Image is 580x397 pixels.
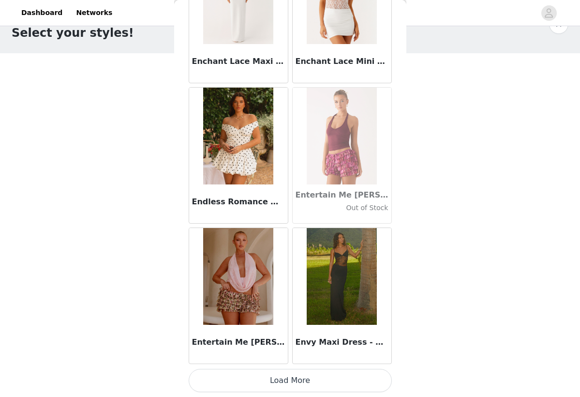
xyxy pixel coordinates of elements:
[12,24,134,42] h1: Select your styles!
[296,203,388,213] h4: Out of Stock
[296,336,388,348] h3: Envy Maxi Dress - Black
[296,56,388,67] h3: Enchant Lace Mini Dress - Ivory
[70,2,118,24] a: Networks
[544,5,553,21] div: avatar
[203,88,273,184] img: Endless Romance Off Shoulder Mini Dress - White Polka Dot
[307,88,377,184] img: Entertain Me Bloomer Shorts - Lavender Lagoon
[192,196,285,208] h3: Endless Romance Off Shoulder Mini Dress - White Polka Dot
[307,228,377,325] img: Envy Maxi Dress - Black
[192,56,285,67] h3: Enchant Lace Maxi Dress - Ivory
[189,369,392,392] button: Load More
[15,2,68,24] a: Dashboard
[296,189,388,201] h3: Entertain Me [PERSON_NAME] Shorts - [GEOGRAPHIC_DATA]
[192,336,285,348] h3: Entertain Me [PERSON_NAME] Shorts - Swirl Leopard
[203,228,273,325] img: Entertain Me Bloomer Shorts - Swirl Leopard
